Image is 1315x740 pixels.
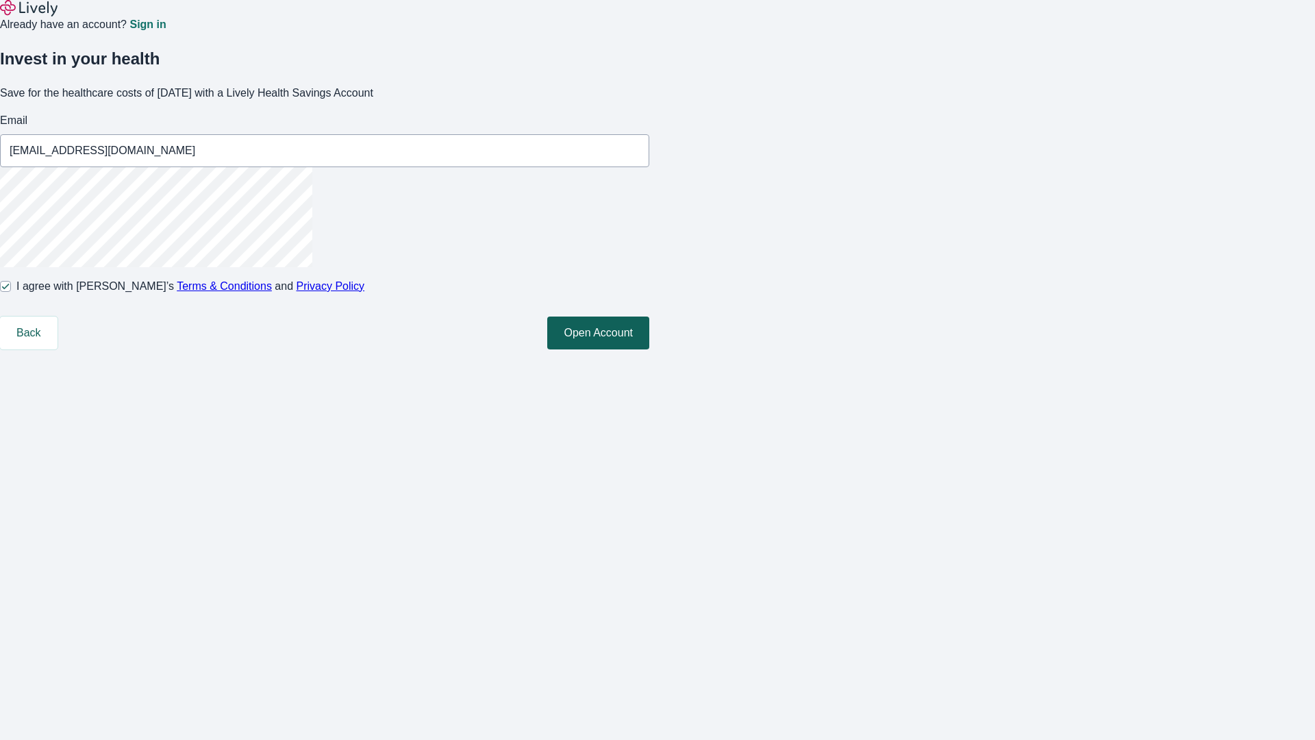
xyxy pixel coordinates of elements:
[129,19,166,30] a: Sign in
[177,280,272,292] a: Terms & Conditions
[297,280,365,292] a: Privacy Policy
[547,317,649,349] button: Open Account
[16,278,364,295] span: I agree with [PERSON_NAME]’s and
